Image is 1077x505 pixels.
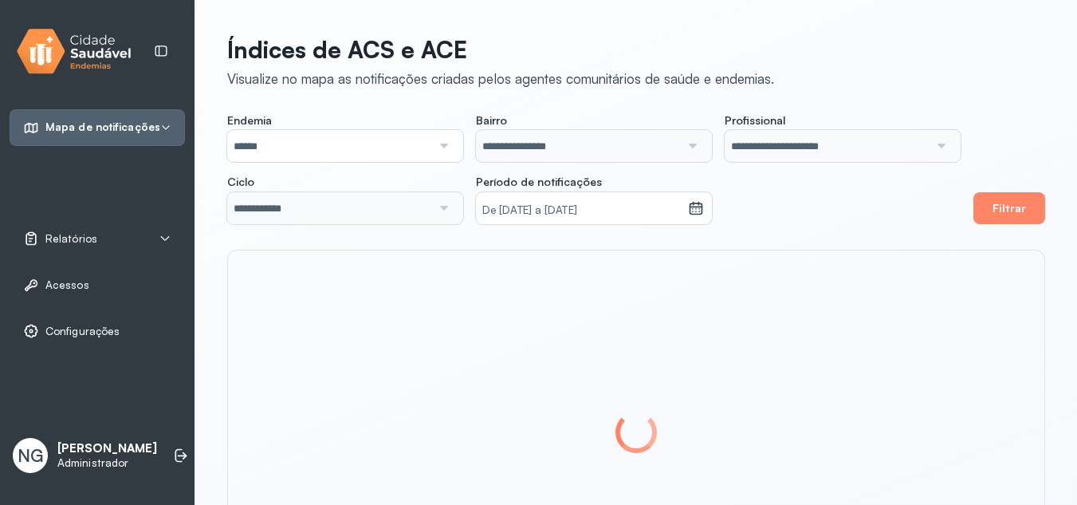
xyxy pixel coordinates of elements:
span: Ciclo [227,175,254,189]
span: Configurações [45,325,120,338]
span: Período de notificações [476,175,602,189]
div: Visualize no mapa as notificações criadas pelos agentes comunitários de saúde e endemias. [227,70,774,87]
p: Administrador [57,456,157,470]
span: Relatórios [45,232,97,246]
span: Bairro [476,113,507,128]
span: Mapa de notificações [45,120,160,134]
a: Acessos [23,277,171,293]
p: Índices de ACS e ACE [227,35,774,64]
small: De [DATE] a [DATE] [482,203,682,219]
span: Endemia [227,113,272,128]
span: Acessos [45,278,89,292]
img: logo.svg [17,26,132,77]
p: [PERSON_NAME] [57,441,157,456]
span: NG [18,445,43,466]
a: Configurações [23,323,171,339]
span: Profissional [725,113,785,128]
